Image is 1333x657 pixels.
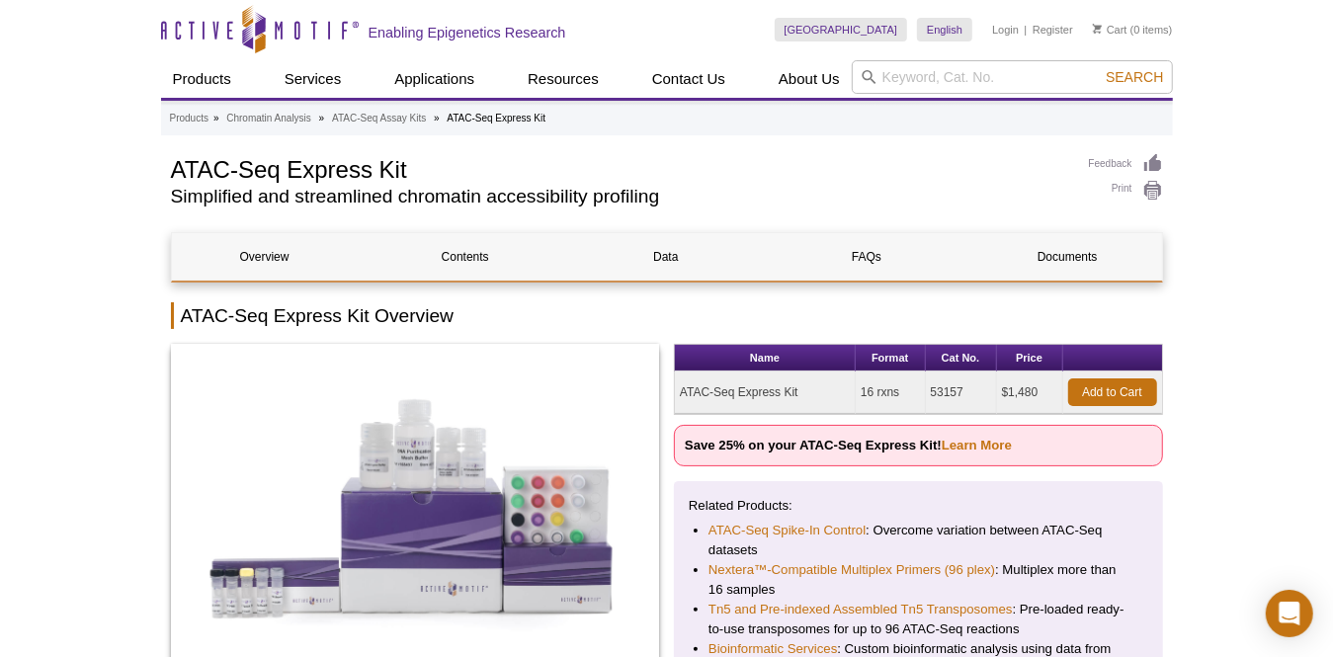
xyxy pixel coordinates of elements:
[675,371,856,414] td: ATAC-Seq Express Kit
[369,24,566,41] h2: Enabling Epigenetics Research
[516,60,611,98] a: Resources
[685,438,1012,452] strong: Save 25% on your ATAC-Seq Express Kit!
[1093,18,1173,41] li: (0 items)
[172,233,358,281] a: Overview
[1068,378,1157,406] a: Add to Cart
[917,18,972,41] a: English
[171,153,1069,183] h1: ATAC-Seq Express Kit
[373,233,558,281] a: Contents
[997,345,1063,371] th: Price
[708,600,1013,619] a: Tn5 and Pre-indexed Assembled Tn5 Transposomes
[708,521,1128,560] li: : Overcome variation between ATAC-Seq datasets
[689,496,1148,516] p: Related Products:
[1093,24,1102,34] img: Your Cart
[226,110,311,127] a: Chromatin Analysis
[774,233,959,281] a: FAQs
[1089,153,1163,175] a: Feedback
[171,302,1163,329] h2: ATAC-Seq Express Kit Overview
[708,560,995,580] a: Nextera™-Compatible Multiplex Primers (96 plex)
[171,188,1069,205] h2: Simplified and streamlined chromatin accessibility profiling
[1266,590,1313,637] div: Open Intercom Messenger
[434,113,440,123] li: »
[273,60,354,98] a: Services
[708,521,866,540] a: ATAC-Seq Spike-In Control
[942,438,1012,452] a: Learn More
[997,371,1063,414] td: $1,480
[775,18,908,41] a: [GEOGRAPHIC_DATA]
[170,110,208,127] a: Products
[1033,23,1073,37] a: Register
[382,60,486,98] a: Applications
[708,600,1128,639] li: : Pre-loaded ready-to-use transposomes for up to 96 ATAC-Seq reactions
[447,113,545,123] li: ATAC-Seq Express Kit
[573,233,759,281] a: Data
[708,560,1128,600] li: : Multiplex more than 16 samples
[926,345,997,371] th: Cat No.
[1100,68,1169,86] button: Search
[926,371,997,414] td: 53157
[974,233,1160,281] a: Documents
[992,23,1019,37] a: Login
[1106,69,1163,85] span: Search
[1025,18,1028,41] li: |
[1089,180,1163,202] a: Print
[640,60,737,98] a: Contact Us
[161,60,243,98] a: Products
[675,345,856,371] th: Name
[332,110,426,127] a: ATAC-Seq Assay Kits
[856,345,926,371] th: Format
[1093,23,1127,37] a: Cart
[213,113,219,123] li: »
[852,60,1173,94] input: Keyword, Cat. No.
[856,371,926,414] td: 16 rxns
[767,60,852,98] a: About Us
[319,113,325,123] li: »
